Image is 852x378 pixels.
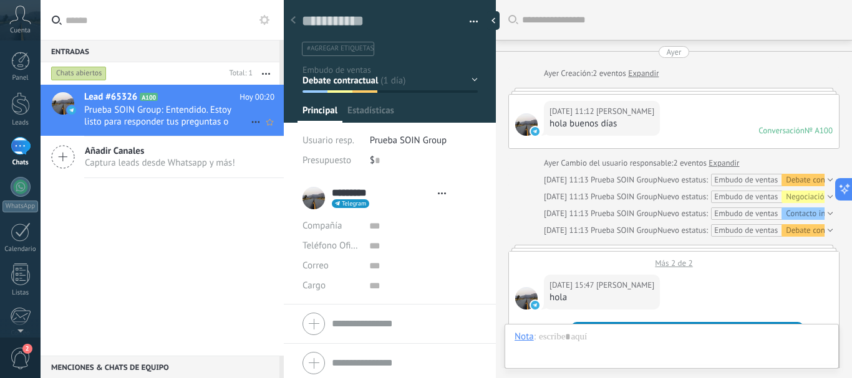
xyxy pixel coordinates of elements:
div: Cambio del usuario responsable: [544,157,740,169]
div: Ayer [544,67,561,80]
div: Chats [2,159,39,167]
div: Leads [2,119,39,127]
a: Lead #65326 A100 Hoy 00:20 Prueba SOIN Group: Entendido. Estoy listo para responder tus preguntas... [41,85,284,136]
span: Presupuesto [303,154,351,166]
span: : [534,331,536,343]
div: hola buenos días [549,118,654,130]
span: Cuenta [10,27,31,35]
span: Prueba SOIN Group [591,225,657,235]
span: Nuevo estatus: [657,207,708,220]
div: Ayer [544,157,561,169]
button: Correo [303,256,329,276]
span: Estadísticas [347,105,394,123]
div: Total: 1 [225,67,253,80]
div: [DATE] 15:47 [549,279,596,291]
div: Ocultar [487,11,500,30]
img: telegram-sm.svg [67,106,76,115]
span: Usuario resp. [303,135,354,146]
span: Sebastian [515,287,538,309]
span: A100 [140,93,158,101]
span: Captura leads desde Whatsapp y más! [85,157,235,169]
span: Nuevo estatus: [657,174,708,186]
span: Prueba SOIN Group [591,174,657,185]
span: Teléfono Oficina [303,240,367,252]
span: Prueba SOIN Group [591,191,657,202]
span: Prueba SOIN Group: Entendido. Estoy listo para responder tus preguntas o comentarios basándome en... [84,104,251,128]
div: Compañía [303,216,360,236]
div: Más 2 de 2 [509,252,839,268]
a: Expandir [709,157,739,169]
div: Contacto inicial [782,207,844,220]
div: Conversación [758,125,805,136]
button: Teléfono Oficina [303,236,360,256]
img: telegram-sm.svg [531,127,540,136]
span: Nuevo estatus: [657,191,708,203]
span: 2 eventos [673,157,706,169]
span: Hoy 00:20 [240,91,274,103]
div: [DATE] 11:12 [549,105,596,118]
span: Telegram [342,201,366,207]
span: Prueba SOIN Group [370,135,447,146]
span: Correo [303,260,329,272]
div: [DATE] 11:13 [544,224,591,237]
div: Menciones & Chats de equipo [41,356,279,378]
div: Presupuesto [303,151,361,171]
div: Ayer [666,46,681,58]
div: [DATE] 11:13 [544,191,591,203]
span: 2 eventos [593,67,626,80]
span: Nuevo estatus: [657,224,708,237]
div: Negociación [782,191,833,203]
div: Chats abiertos [51,66,107,81]
div: Entradas [41,40,279,62]
a: Expandir [628,67,659,80]
img: telegram-sm.svg [531,301,540,309]
div: Panel [2,74,39,82]
div: Cargo [303,276,360,296]
span: 2 [22,344,32,354]
button: Más [253,62,279,85]
span: Cargo [303,281,326,290]
span: Prueba SOIN Group [591,208,657,219]
div: WhatsApp [2,201,38,212]
div: № A100 [805,125,833,136]
span: Sebastian [596,105,654,118]
span: Lead #65326 [84,91,137,103]
div: Calendario [2,245,39,253]
div: [DATE] 11:13 [544,174,591,186]
span: #agregar etiquetas [307,44,374,53]
span: Añadir Canales [85,145,235,157]
span: Sebastian [596,279,654,291]
div: Usuario resp. [303,131,361,151]
div: Listas [2,289,39,297]
div: Creación: [544,67,659,80]
div: [DATE] 11:13 [544,207,591,220]
span: Principal [303,105,337,123]
div: $ [370,151,478,171]
div: hola [549,291,654,304]
span: Sebastian [515,113,538,136]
